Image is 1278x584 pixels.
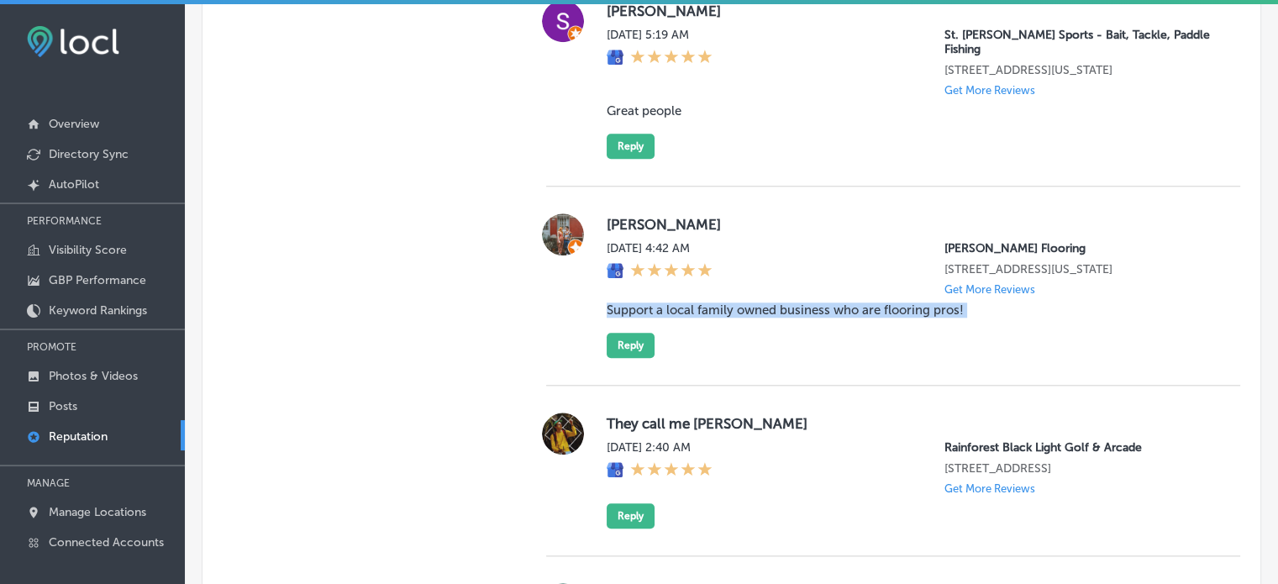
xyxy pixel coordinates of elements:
button: Reply [607,503,655,529]
p: Reputation [49,429,108,444]
p: GBP Performance [49,273,146,287]
div: 5 Stars [630,461,713,480]
p: Overview [49,117,99,131]
p: Connected Accounts [49,535,164,550]
label: They call me [PERSON_NAME] [607,415,1213,432]
div: 5 Stars [630,49,713,67]
p: Directory Sync [49,147,129,161]
blockquote: Support a local family owned business who are flooring pros! [607,303,1213,318]
button: Reply [607,333,655,358]
label: [DATE] 4:42 AM [607,241,713,255]
label: [PERSON_NAME] [607,216,1213,233]
p: 233 Florida 16 Suite A [944,63,1213,77]
p: Leon Flooring [944,241,1213,255]
label: [PERSON_NAME] [607,3,1213,19]
p: Manage Locations [49,505,146,519]
p: Get More Reviews [944,482,1035,495]
p: 9129 Front Beach Rd [944,461,1213,476]
div: 5 Stars [630,262,713,281]
p: St. Augustine Paddle Sports - Bait, Tackle, Paddle Fishing [944,28,1213,56]
p: Rainforest Black Light Golf & Arcade [944,440,1213,455]
label: [DATE] 2:40 AM [607,440,713,455]
p: AutoPilot [49,177,99,192]
p: Posts [49,399,77,413]
p: 1792 E. Kansas City Rd [944,262,1213,276]
button: Reply [607,134,655,159]
p: Photos & Videos [49,369,138,383]
p: Visibility Score [49,243,127,257]
p: Get More Reviews [944,84,1035,97]
p: Get More Reviews [944,283,1035,296]
label: [DATE] 5:19 AM [607,28,713,42]
blockquote: Great people [607,103,1213,118]
img: fda3e92497d09a02dc62c9cd864e3231.png [27,26,119,57]
p: Keyword Rankings [49,303,147,318]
